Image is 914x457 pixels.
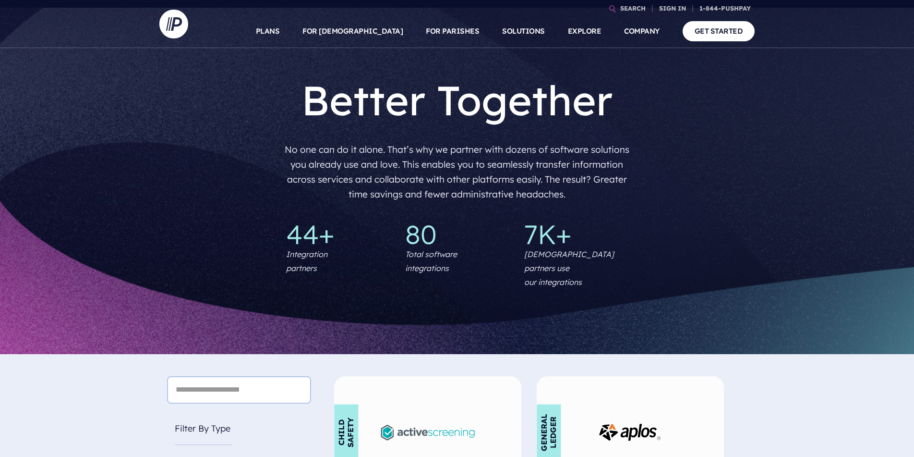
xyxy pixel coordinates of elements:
[683,21,755,41] a: GET STARTED
[524,247,628,289] p: [DEMOGRAPHIC_DATA] partners use our integrations
[281,75,632,125] h1: Better Together
[256,14,280,48] a: PLANS
[599,424,661,441] img: Aplos - Logo
[502,14,545,48] a: SOLUTIONS
[426,14,479,48] a: FOR PARISHES
[405,247,457,275] p: Total software integrations
[286,247,327,275] p: Integration partners
[167,413,311,452] h5: Filter By Type
[568,14,601,48] a: EXPLORE
[405,221,509,247] p: 80
[281,138,632,206] p: No one can do it alone. That’s why we partner with dozens of software solutions you already use a...
[624,14,660,48] a: COMPANY
[524,221,628,247] p: 7K+
[381,425,475,440] img: Active Screening - Logo
[302,14,403,48] a: FOR [DEMOGRAPHIC_DATA]
[286,221,390,247] p: 44+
